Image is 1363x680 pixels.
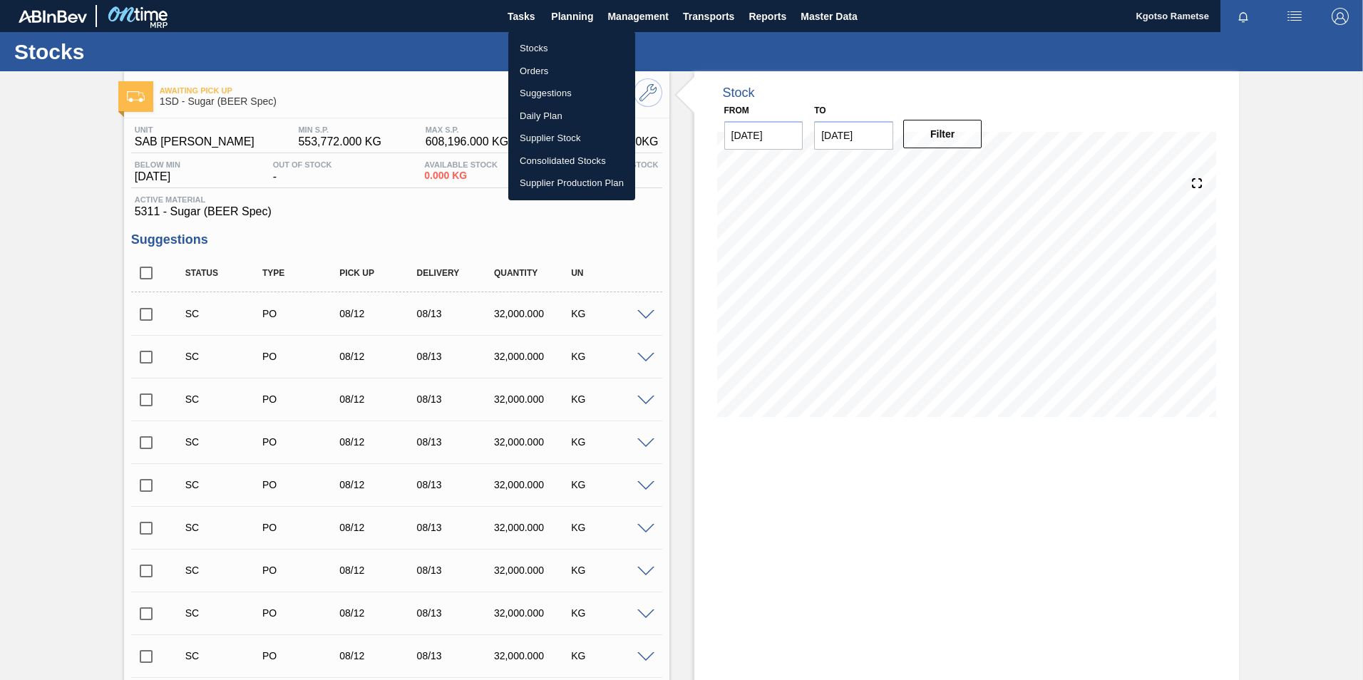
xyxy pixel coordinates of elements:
[508,60,635,83] a: Orders
[508,150,635,172] a: Consolidated Stocks
[508,37,635,60] a: Stocks
[508,105,635,128] a: Daily Plan
[508,82,635,105] a: Suggestions
[508,172,635,195] a: Supplier Production Plan
[508,127,635,150] a: Supplier Stock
